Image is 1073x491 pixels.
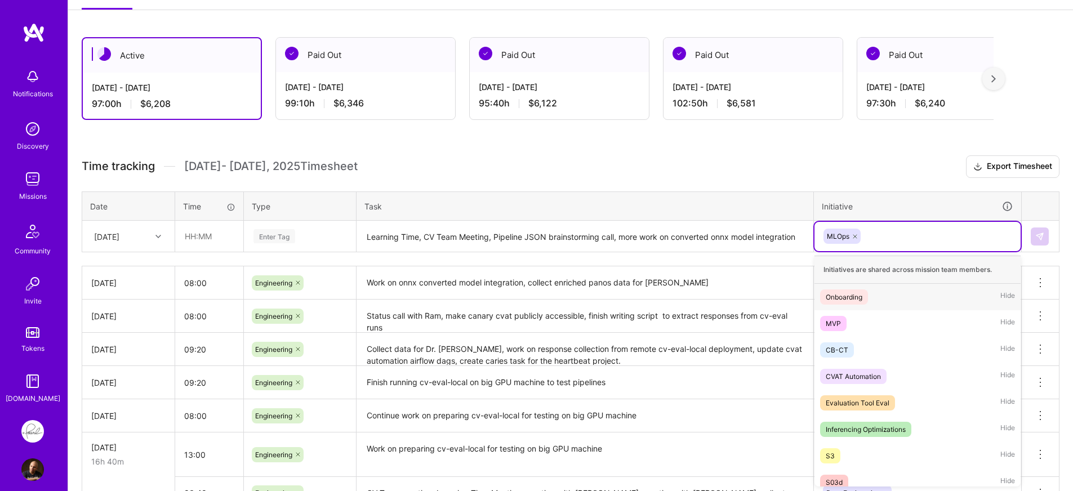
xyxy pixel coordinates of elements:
span: [DATE] - [DATE] , 2025 Timesheet [184,159,358,173]
span: Engineering [255,450,292,459]
img: Paid Out [866,47,880,60]
img: Invite [21,273,44,295]
img: Community [19,218,46,245]
img: right [991,75,996,83]
span: Time tracking [82,159,155,173]
span: MLOps [827,232,849,240]
div: CVAT Automation [826,371,881,382]
img: Pearl: ML Engineering Team [21,420,44,443]
img: guide book [21,370,44,392]
span: Hide [1000,422,1015,437]
div: [DATE] - [DATE] [92,82,252,93]
textarea: Finish running cv-eval-local on big GPU machine to test pipelines [358,367,812,398]
div: 102:50 h [673,97,834,109]
img: Paid Out [285,47,299,60]
input: HH:MM [176,221,243,251]
a: User Avatar [19,458,47,481]
div: Initiative [822,200,1013,213]
textarea: Status call with Ram, make canary cvat publicly accessible, finish writing script to extract resp... [358,301,812,332]
div: [DATE] - [DATE] [673,81,834,93]
img: discovery [21,118,44,140]
img: Paid Out [673,47,686,60]
div: MVP [826,318,841,329]
textarea: Continue work on preparing cv-eval-local for testing on big GPU machine [358,400,812,431]
div: [DATE] [91,310,166,322]
div: [DATE] [91,277,166,289]
span: Engineering [255,412,292,420]
span: $6,122 [528,97,557,109]
span: $6,346 [333,97,364,109]
textarea: Work on onnx converted model integration, collect enriched panos data for [PERSON_NAME] [358,267,812,298]
div: Active [83,38,261,73]
input: HH:MM [175,401,243,431]
div: 95:40 h [479,97,640,109]
div: CB-CT [826,344,848,356]
button: Export Timesheet [966,155,1059,178]
span: Engineering [255,378,292,387]
textarea: Learning Time, CV Team Meeting, Pipeline JSON brainstorming call, more work on converted onnx mod... [358,222,812,252]
div: Paid Out [470,38,649,72]
span: Hide [1000,289,1015,305]
div: [DATE] [94,230,119,242]
div: S3 [826,450,835,462]
span: $6,208 [140,98,171,110]
div: Enter Tag [253,227,295,245]
img: Active [97,47,111,61]
span: Hide [1000,448,1015,463]
div: Evaluation Tool Eval [826,397,889,409]
input: HH:MM [175,368,243,398]
div: Tokens [21,342,44,354]
input: HH:MM [175,301,243,331]
div: [DATE] [91,343,166,355]
span: Engineering [255,345,292,354]
a: Pearl: ML Engineering Team [19,420,47,443]
div: Missions [19,190,47,202]
span: Hide [1000,342,1015,358]
div: [DOMAIN_NAME] [6,392,60,404]
div: Onboarding [826,291,862,303]
img: Paid Out [479,47,492,60]
div: Inferencing Optimizations [826,423,906,435]
div: Community [15,245,51,257]
span: Hide [1000,369,1015,384]
img: bell [21,65,44,88]
th: Type [244,191,357,221]
span: $6,240 [915,97,945,109]
div: Discovery [17,140,49,152]
img: teamwork [21,168,44,190]
div: 97:00 h [92,98,252,110]
span: Hide [1000,316,1015,331]
div: [DATE] [91,410,166,422]
div: Notifications [13,88,53,100]
div: 99:10 h [285,97,446,109]
img: logo [23,23,45,43]
span: Engineering [255,279,292,287]
div: Initiatives are shared across mission team members. [814,256,1021,284]
textarea: Collect data for Dr. [PERSON_NAME], work on response collection from remote cv-eval-local deploym... [358,334,812,365]
div: [DATE] - [DATE] [285,81,446,93]
div: [DATE] - [DATE] [866,81,1027,93]
input: HH:MM [175,268,243,298]
div: [DATE] - [DATE] [479,81,640,93]
textarea: Work on preparing cv-eval-local for testing on big GPU machine [358,434,812,476]
span: Hide [1000,475,1015,490]
div: Time [183,200,235,212]
img: Submit [1035,232,1044,241]
div: Paid Out [857,38,1036,72]
span: $6,581 [727,97,756,109]
input: HH:MM [175,334,243,364]
div: [DATE] [91,377,166,389]
div: Paid Out [276,38,455,72]
div: S03d [826,476,843,488]
div: Invite [24,295,42,307]
input: HH:MM [175,440,243,470]
div: [DATE] [91,441,166,453]
th: Date [82,191,175,221]
i: icon Chevron [155,234,161,239]
img: tokens [26,327,39,338]
span: Hide [1000,395,1015,410]
span: Engineering [255,312,292,320]
th: Task [357,191,814,221]
img: User Avatar [21,458,44,481]
i: icon Download [973,161,982,173]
